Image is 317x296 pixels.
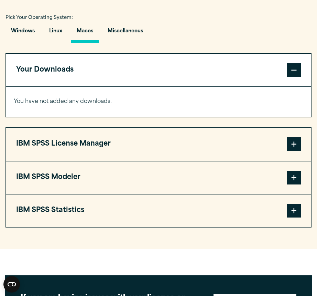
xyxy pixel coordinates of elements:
span: Pick Your Operating System: [6,15,73,20]
button: IBM SPSS License Manager [6,128,311,160]
button: Miscellaneous [102,23,149,43]
button: Macos [71,23,99,43]
button: Linux [44,23,68,43]
button: IBM SPSS Modeler [6,161,311,194]
button: IBM SPSS Statistics [6,194,311,227]
div: Your Downloads [6,86,311,117]
button: Open CMP widget [3,276,20,293]
button: Windows [6,23,40,43]
button: Your Downloads [6,54,311,86]
p: You have not added any downloads. [14,97,303,107]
